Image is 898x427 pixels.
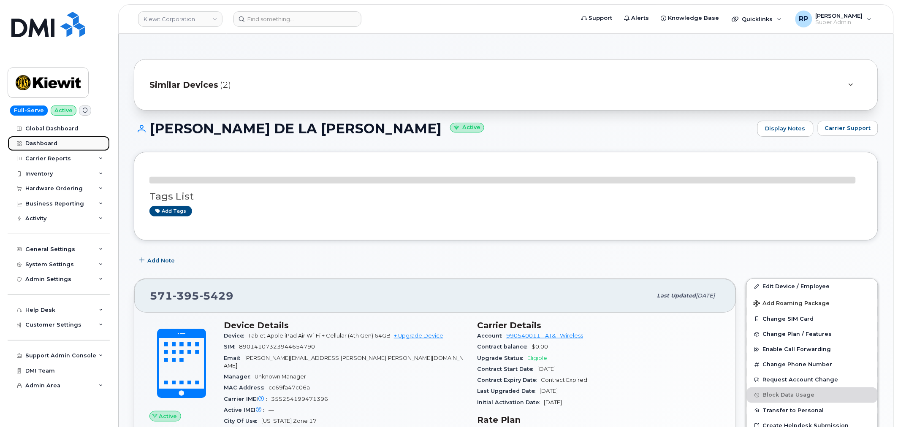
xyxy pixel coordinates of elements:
span: 89014107323944654790 [239,343,315,350]
a: + Upgrade Device [394,332,443,339]
span: 395 [173,289,199,302]
button: Change Phone Number [747,357,878,372]
span: Contract balance [477,343,532,350]
button: Request Account Change [747,372,878,387]
span: (2) [220,79,231,91]
span: Eligible [528,355,548,361]
span: [DATE] [540,388,558,394]
span: Last Upgraded Date [477,388,540,394]
h3: Rate Plan [477,415,721,425]
span: Upgrade Status [477,355,528,361]
a: 990540011 - AT&T Wireless [507,332,583,339]
h3: Device Details [224,320,467,330]
span: [US_STATE] Zone 17 [261,418,317,424]
span: Carrier IMEI [224,396,271,402]
span: City Of Use [224,418,261,424]
span: MAC Address [224,384,269,391]
span: [DATE] [544,399,562,405]
span: Email [224,355,244,361]
span: [DATE] [696,292,715,299]
small: Active [450,123,484,132]
h3: Tags List [149,191,863,202]
span: $0.00 [532,343,548,350]
span: Last updated [657,292,696,299]
a: Add tags [149,206,192,216]
h3: Carrier Details [477,320,721,330]
button: Carrier Support [818,121,878,136]
span: Contract Expired [541,377,588,383]
span: Enable Call Forwarding [763,346,831,353]
span: — [269,407,274,413]
span: Carrier Support [825,124,871,132]
button: Add Note [134,253,182,268]
h1: [PERSON_NAME] DE LA [PERSON_NAME] [134,121,753,136]
span: 5429 [199,289,233,302]
span: Device [224,332,248,339]
span: 355254199471396 [271,396,328,402]
span: Add Note [147,257,175,265]
button: Change Plan / Features [747,327,878,342]
span: SIM [224,343,239,350]
span: Change Plan / Features [763,331,832,338]
span: Contract Start Date [477,366,538,372]
span: Active IMEI [224,407,269,413]
span: Initial Activation Date [477,399,544,405]
iframe: Messenger Launcher [861,390,892,421]
button: Enable Call Forwarding [747,342,878,357]
span: Manager [224,373,255,380]
a: Edit Device / Employee [747,279,878,294]
span: Active [159,412,177,420]
span: Unknown Manager [255,373,306,380]
a: Display Notes [757,121,814,137]
button: Transfer to Personal [747,403,878,418]
span: Account [477,332,507,339]
button: Change SIM Card [747,311,878,327]
span: cc69fa47c06a [269,384,310,391]
span: Add Roaming Package [754,300,830,308]
span: Similar Devices [149,79,218,91]
span: 571 [150,289,233,302]
button: Block Data Usage [747,387,878,403]
span: Tablet Apple iPad Air Wi-Fi + Cellular (4th Gen) 64GB [248,332,391,339]
span: [PERSON_NAME][EMAIL_ADDRESS][PERSON_NAME][PERSON_NAME][DOMAIN_NAME] [224,355,464,369]
button: Add Roaming Package [747,294,878,311]
span: Contract Expiry Date [477,377,541,383]
span: [DATE] [538,366,556,372]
